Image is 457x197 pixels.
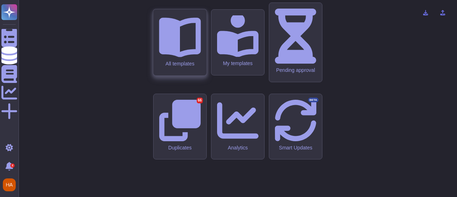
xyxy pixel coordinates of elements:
div: Analytics [217,145,258,151]
div: 66 [197,98,203,103]
img: user [3,178,16,191]
div: Duplicates [159,145,201,151]
button: user [1,177,21,193]
div: 2 [10,163,15,168]
div: Smart Updates [275,145,316,151]
div: BETA [308,98,318,103]
div: Pending approval [275,67,316,73]
div: My templates [217,60,258,67]
div: All templates [159,61,201,67]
